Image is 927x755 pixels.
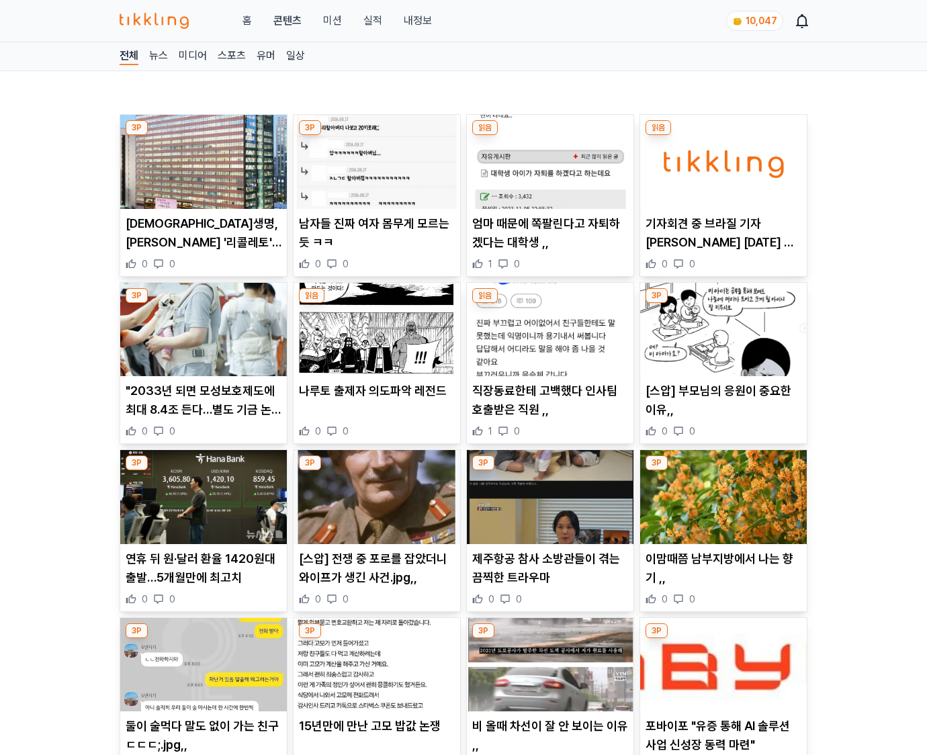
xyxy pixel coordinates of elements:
p: 둘이 술먹다 말도 없이 가는 친구 ㄷㄷㄷ;.jpg,, [126,717,281,754]
span: 0 [315,257,321,271]
img: 이맘때쯤 남부지방에서 나는 향기 ,, [640,450,807,544]
span: 0 [516,592,522,606]
div: 읽음 [472,120,498,135]
img: 교보생명, 오페라 '리콜레토' 초청 이벤트 실시 [120,115,287,209]
div: 3P [646,455,668,470]
div: 3P [스압] 전쟁 중 포로를 잡았더니 와이프가 생긴 사건.jpg,, [스압] 전쟁 중 포로를 잡았더니 와이프가 생긴 사건.jpg,, 0 0 [293,449,461,612]
div: 3P [126,288,148,303]
img: 엄마 때문에 쪽팔린다고 자퇴하겠다는 대학생 ,, [467,115,633,209]
div: 3P [299,455,321,470]
span: 0 [662,257,668,271]
a: 유머 [257,48,275,65]
img: 나루토 출제자 의도파악 레전드 [294,283,460,377]
a: 내정보 [404,13,432,29]
div: 읽음 직장동료한테 고백했다 인사팀 호출받은 직원 ,, 직장동료한테 고백했다 인사팀 호출받은 직원 ,, 1 0 [466,282,634,445]
span: 0 [662,425,668,438]
img: 직장동료한테 고백했다 인사팀 호출받은 직원 ,, [467,283,633,377]
img: 15년만에 만난 고모 밥값 논쟁 [294,618,460,712]
span: 0 [142,592,148,606]
div: 3P 남자들 진짜 여자 몸무게 모르는 듯 ㅋㅋ 남자들 진짜 여자 몸무게 모르는 듯 ㅋㅋ 0 0 [293,114,461,277]
a: 전체 [120,48,138,65]
a: 스포츠 [218,48,246,65]
div: 3P "2033년 되면 모성보호제도에 최대 8.4조 든다…별도 기금 논의해야" "2033년 되면 모성보호제도에 최대 8.4조 든다…별도 기금 논의해야" 0 0 [120,282,288,445]
p: 포바이포 "유증 통해 AI 솔루션 사업 신성장 동력 마련" [646,717,801,754]
img: 연휴 뒤 원·달러 환율 1420원대 출발…5개월만에 최고치 [120,450,287,544]
a: coin 10,047 [726,11,781,31]
div: 3P [126,623,148,638]
a: 뉴스 [149,48,168,65]
div: 3P 제주항공 참사 소방관들이 겪는 끔찍한 트라우마 제주항공 참사 소방관들이 겪는 끔찍한 트라우마 0 0 [466,449,634,612]
div: 3P [646,288,668,303]
span: 0 [169,425,175,438]
div: 3P [스압] 부모님의 응원이 중요한 이유,, [스압] 부모님의 응원이 중요한 이유,, 0 0 [639,282,807,445]
a: 미디어 [179,48,207,65]
p: [스압] 전쟁 중 포로를 잡았더니 와이프가 생긴 사건.jpg,, [299,549,455,587]
img: 제주항공 참사 소방관들이 겪는 끔찍한 트라우마 [467,450,633,544]
span: 0 [689,592,695,606]
img: 티끌링 [120,13,189,29]
div: 읽음 엄마 때문에 쪽팔린다고 자퇴하겠다는 대학생 ,, 엄마 때문에 쪽팔린다고 자퇴하겠다는 대학생 ,, 1 0 [466,114,634,277]
div: 읽음 [472,288,498,303]
span: 0 [315,592,321,606]
span: 1 [488,257,492,271]
img: 둘이 술먹다 말도 없이 가는 친구 ㄷㄷㄷ;.jpg,, [120,618,287,712]
img: [스압] 부모님의 응원이 중요한 이유,, [640,283,807,377]
img: 남자들 진짜 여자 몸무게 모르는 듯 ㅋㅋ [294,115,460,209]
div: 3P [299,623,321,638]
p: [스압] 부모님의 응원이 중요한 이유,, [646,382,801,419]
div: 3P [472,455,494,470]
span: 10,047 [746,15,777,26]
span: 0 [315,425,321,438]
div: 3P 교보생명, 오페라 '리콜레토' 초청 이벤트 실시 [DEMOGRAPHIC_DATA]생명, [PERSON_NAME] '리콜레토' 초청 이벤트 실시 0 0 [120,114,288,277]
a: 콘텐츠 [273,13,302,29]
p: 남자들 진짜 여자 몸무게 모르는 듯 ㅋㅋ [299,214,455,252]
span: 0 [169,592,175,606]
p: 나루토 출제자 의도파악 레전드 [299,382,455,400]
div: 3P 이맘때쯤 남부지방에서 나는 향기 ,, 이맘때쯤 남부지방에서 나는 향기 ,, 0 0 [639,449,807,612]
p: 직장동료한테 고백했다 인사팀 호출받은 직원 ,, [472,382,628,419]
span: 0 [689,425,695,438]
span: 1 [488,425,492,438]
span: 0 [514,257,520,271]
div: 3P [646,623,668,638]
p: 기자회견 중 브라질 기자[PERSON_NAME] [DATE] 선물받은 [PERSON_NAME] [646,214,801,252]
p: "2033년 되면 모성보호제도에 최대 8.4조 든다…별도 기금 논의해야" [126,382,281,419]
img: 기자회견 중 브라질 기자한테 추석 선물받은 손흥민 [640,115,807,209]
p: 제주항공 참사 소방관들이 겪는 끔찍한 트라우마 [472,549,628,587]
div: 3P [299,120,321,135]
div: 읽음 기자회견 중 브라질 기자한테 추석 선물받은 손흥민 기자회견 중 브라질 기자[PERSON_NAME] [DATE] 선물받은 [PERSON_NAME] 0 0 [639,114,807,277]
img: 비 올때 차선이 잘 안 보이는 이유 ,, [467,618,633,712]
p: 엄마 때문에 쪽팔린다고 자퇴하겠다는 대학생 ,, [472,214,628,252]
a: 실적 [363,13,382,29]
span: 0 [662,592,668,606]
p: 이맘때쯤 남부지방에서 나는 향기 ,, [646,549,801,587]
span: 0 [689,257,695,271]
img: 포바이포 "유증 통해 AI 솔루션 사업 신성장 동력 마련" [640,618,807,712]
div: 3P [472,623,494,638]
span: 0 [142,425,148,438]
a: 홈 [242,13,252,29]
p: 비 올때 차선이 잘 안 보이는 이유 ,, [472,717,628,754]
img: [스압] 전쟁 중 포로를 잡았더니 와이프가 생긴 사건.jpg,, [294,450,460,544]
span: 0 [169,257,175,271]
p: 15년만에 만난 고모 밥값 논쟁 [299,717,455,736]
img: "2033년 되면 모성보호제도에 최대 8.4조 든다…별도 기금 논의해야" [120,283,287,377]
a: 일상 [286,48,305,65]
button: 미션 [323,13,342,29]
p: 연휴 뒤 원·달러 환율 1420원대 출발…5개월만에 최고치 [126,549,281,587]
div: 읽음 [299,288,324,303]
span: 0 [514,425,520,438]
span: 0 [343,257,349,271]
p: [DEMOGRAPHIC_DATA]생명, [PERSON_NAME] '리콜레토' 초청 이벤트 실시 [126,214,281,252]
div: 3P 연휴 뒤 원·달러 환율 1420원대 출발…5개월만에 최고치 연휴 뒤 원·달러 환율 1420원대 출발…5개월만에 최고치 0 0 [120,449,288,612]
span: 0 [142,257,148,271]
div: 3P [126,120,148,135]
img: coin [732,16,743,27]
div: 읽음 [646,120,671,135]
div: 읽음 나루토 출제자 의도파악 레전드 나루토 출제자 의도파악 레전드 0 0 [293,282,461,445]
span: 0 [343,592,349,606]
span: 0 [343,425,349,438]
span: 0 [488,592,494,606]
div: 3P [126,455,148,470]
